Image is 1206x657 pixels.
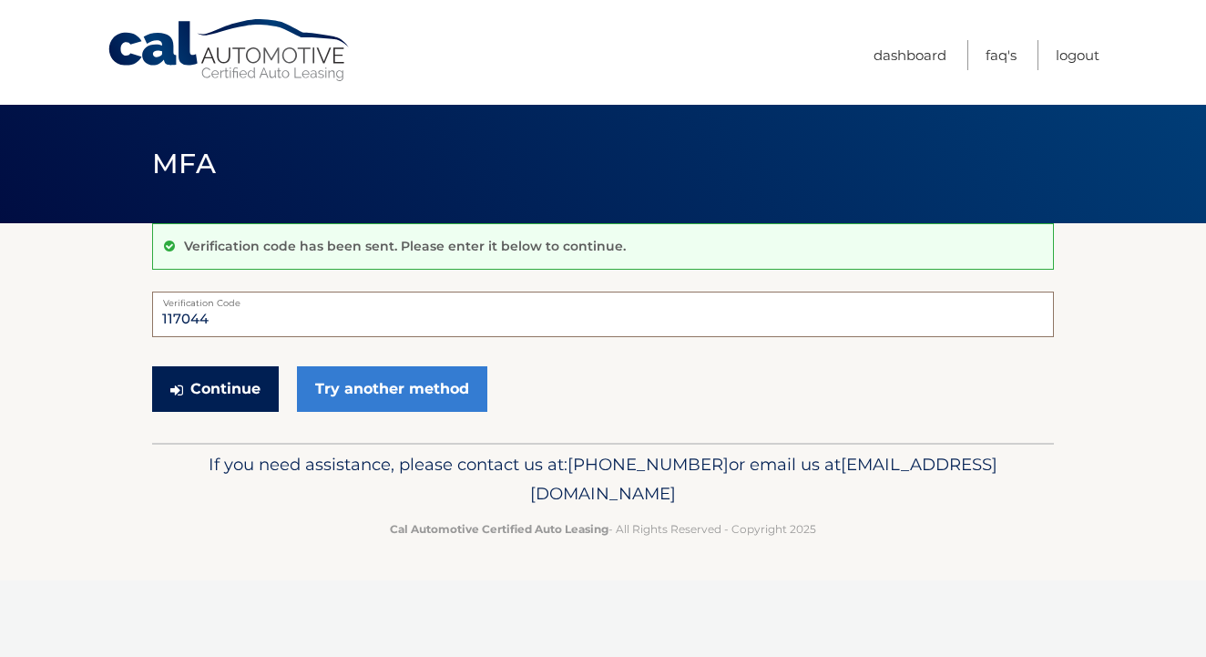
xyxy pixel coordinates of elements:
[567,454,729,475] span: [PHONE_NUMBER]
[530,454,997,504] span: [EMAIL_ADDRESS][DOMAIN_NAME]
[1056,40,1099,70] a: Logout
[874,40,946,70] a: Dashboard
[107,18,353,83] a: Cal Automotive
[152,147,216,180] span: MFA
[152,366,279,412] button: Continue
[152,292,1054,306] label: Verification Code
[164,519,1042,539] p: - All Rights Reserved - Copyright 2025
[297,366,487,412] a: Try another method
[390,522,608,536] strong: Cal Automotive Certified Auto Leasing
[152,292,1054,337] input: Verification Code
[184,238,626,254] p: Verification code has been sent. Please enter it below to continue.
[164,450,1042,508] p: If you need assistance, please contact us at: or email us at
[986,40,1017,70] a: FAQ's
